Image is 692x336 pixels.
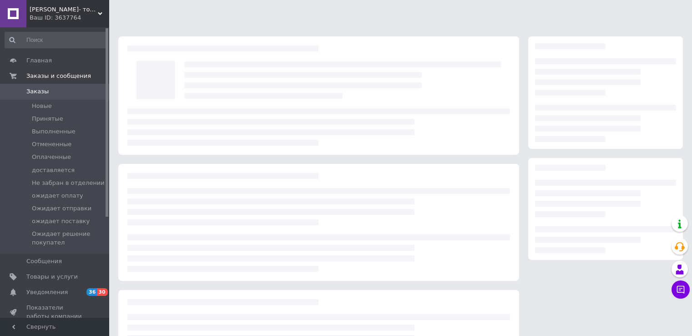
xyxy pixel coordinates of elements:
[26,288,68,296] span: Уведомления
[26,257,62,265] span: Сообщения
[32,204,91,213] span: Ожидает отправки
[672,280,690,299] button: Чат с покупателем
[26,56,52,65] span: Главная
[32,217,90,225] span: ожидает поставку
[32,102,52,110] span: Новые
[86,288,97,296] span: 36
[26,304,84,320] span: Показатели работы компании
[26,72,91,80] span: Заказы и сообщения
[32,115,63,123] span: Принятые
[32,192,83,200] span: ожидает оплату
[32,230,106,246] span: Ожидает решение покупател
[32,166,75,174] span: доставляется
[97,288,107,296] span: 30
[26,273,78,281] span: Товары и услуги
[26,87,49,96] span: Заказы
[32,153,71,161] span: Оплаченные
[30,14,109,22] div: Ваш ID: 3637764
[5,32,107,48] input: Поиск
[30,5,98,14] span: Том Ям- товары из Таиланда,опт и розница
[32,127,76,136] span: Выполненные
[32,140,71,148] span: Отмененные
[32,179,105,187] span: Не забран в отделении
